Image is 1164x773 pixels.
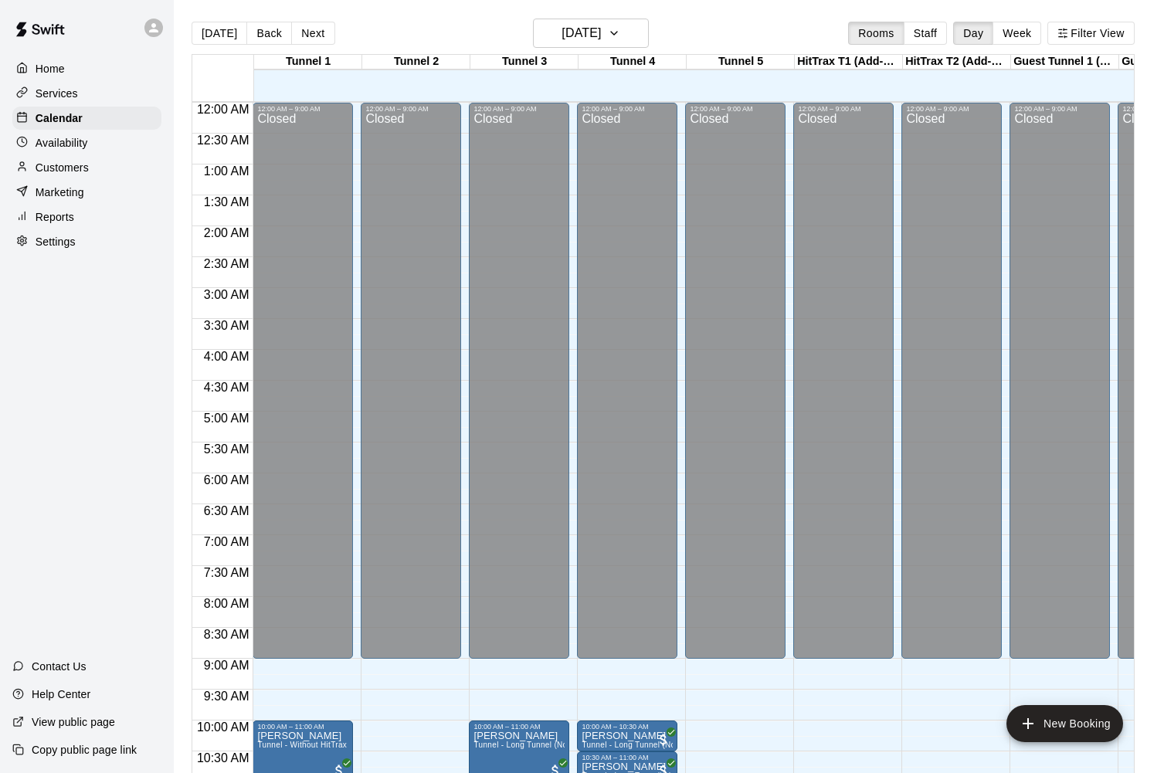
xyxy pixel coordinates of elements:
div: Tunnel 4 [579,55,687,70]
div: 12:00 AM – 9:00 AM: Closed [1010,103,1110,659]
div: Closed [1014,113,1105,664]
div: 12:00 AM – 9:00 AM: Closed [469,103,569,659]
a: Marketing [12,181,161,204]
div: Closed [798,113,889,664]
p: Settings [36,234,76,249]
div: Closed [906,113,997,664]
span: 4:00 AM [200,350,253,363]
span: 3:00 AM [200,288,253,301]
div: 12:00 AM – 9:00 AM: Closed [793,103,894,659]
p: Marketing [36,185,84,200]
span: 7:00 AM [200,535,253,548]
span: 9:30 AM [200,690,253,703]
p: Home [36,61,65,76]
div: HitTrax T1 (Add-On Service) [795,55,903,70]
div: 10:00 AM – 11:00 AM [257,723,348,731]
div: 12:00 AM – 9:00 AM [798,105,889,113]
button: Filter View [1047,22,1134,45]
div: 12:00 AM – 9:00 AM [365,105,456,113]
span: 8:00 AM [200,597,253,610]
p: Calendar [36,110,83,126]
span: 4:30 AM [200,381,253,394]
div: 12:00 AM – 9:00 AM [690,105,781,113]
span: 2:00 AM [200,226,253,239]
div: 12:00 AM – 9:00 AM [257,105,348,113]
span: 5:30 AM [200,442,253,456]
span: Tunnel - Without HitTrax [257,741,347,749]
div: 12:00 AM – 9:00 AM: Closed [685,103,786,659]
span: 2:30 AM [200,257,253,270]
div: 12:00 AM – 9:00 AM [1014,105,1105,113]
div: Closed [690,113,781,664]
p: Services [36,86,78,101]
p: Contact Us [32,659,87,674]
span: 6:00 AM [200,473,253,487]
span: 8:30 AM [200,628,253,641]
button: [DATE] [533,19,649,48]
button: Rooms [848,22,904,45]
div: 12:00 AM – 9:00 AM [473,105,565,113]
p: Help Center [32,687,90,702]
span: 10:00 AM [193,720,253,734]
div: HitTrax T2 (Add-On Service) [903,55,1011,70]
div: Closed [365,113,456,664]
p: Copy public page link [32,742,137,758]
span: 9:00 AM [200,659,253,672]
span: 12:30 AM [193,134,253,147]
div: Closed [257,113,348,664]
span: 12:00 AM [193,103,253,116]
span: 1:30 AM [200,195,253,209]
p: View public page [32,714,115,730]
button: Back [246,22,292,45]
a: Customers [12,156,161,179]
a: Home [12,57,161,80]
span: All customers have paid [656,732,671,748]
span: 10:30 AM [193,751,253,765]
div: 12:00 AM – 9:00 AM [582,105,673,113]
button: Staff [904,22,948,45]
a: Availability [12,131,161,154]
div: Tunnel 5 [687,55,795,70]
button: [DATE] [192,22,247,45]
div: 12:00 AM – 9:00 AM: Closed [577,103,677,659]
div: 12:00 AM – 9:00 AM: Closed [253,103,353,659]
p: Customers [36,160,89,175]
span: 3:30 AM [200,319,253,332]
span: 1:00 AM [200,164,253,178]
div: 10:00 AM – 11:00 AM [473,723,565,731]
div: 10:30 AM – 11:00 AM [582,754,673,761]
span: 6:30 AM [200,504,253,517]
button: Day [953,22,993,45]
span: Tunnel - Long Tunnel (No HitTrax) [473,741,599,749]
span: 7:30 AM [200,566,253,579]
a: Settings [12,230,161,253]
div: 10:00 AM – 10:30 AM: Kyle Kaiser [577,720,677,751]
div: Tunnel 1 [254,55,362,70]
div: 12:00 AM – 9:00 AM: Closed [361,103,461,659]
div: Tunnel 3 [470,55,579,70]
a: Reports [12,205,161,229]
div: Closed [473,113,565,664]
div: Tunnel 2 [362,55,470,70]
p: Availability [36,135,88,151]
div: Closed [582,113,673,664]
div: 12:00 AM – 9:00 AM [906,105,997,113]
button: Next [291,22,334,45]
h6: [DATE] [562,22,601,44]
div: 12:00 AM – 9:00 AM: Closed [901,103,1002,659]
p: Reports [36,209,74,225]
div: 10:00 AM – 10:30 AM [582,723,673,731]
button: Week [993,22,1041,45]
a: Services [12,82,161,105]
div: Guest Tunnel 1 (2 Maximum) [1011,55,1119,70]
span: 5:00 AM [200,412,253,425]
a: Calendar [12,107,161,130]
